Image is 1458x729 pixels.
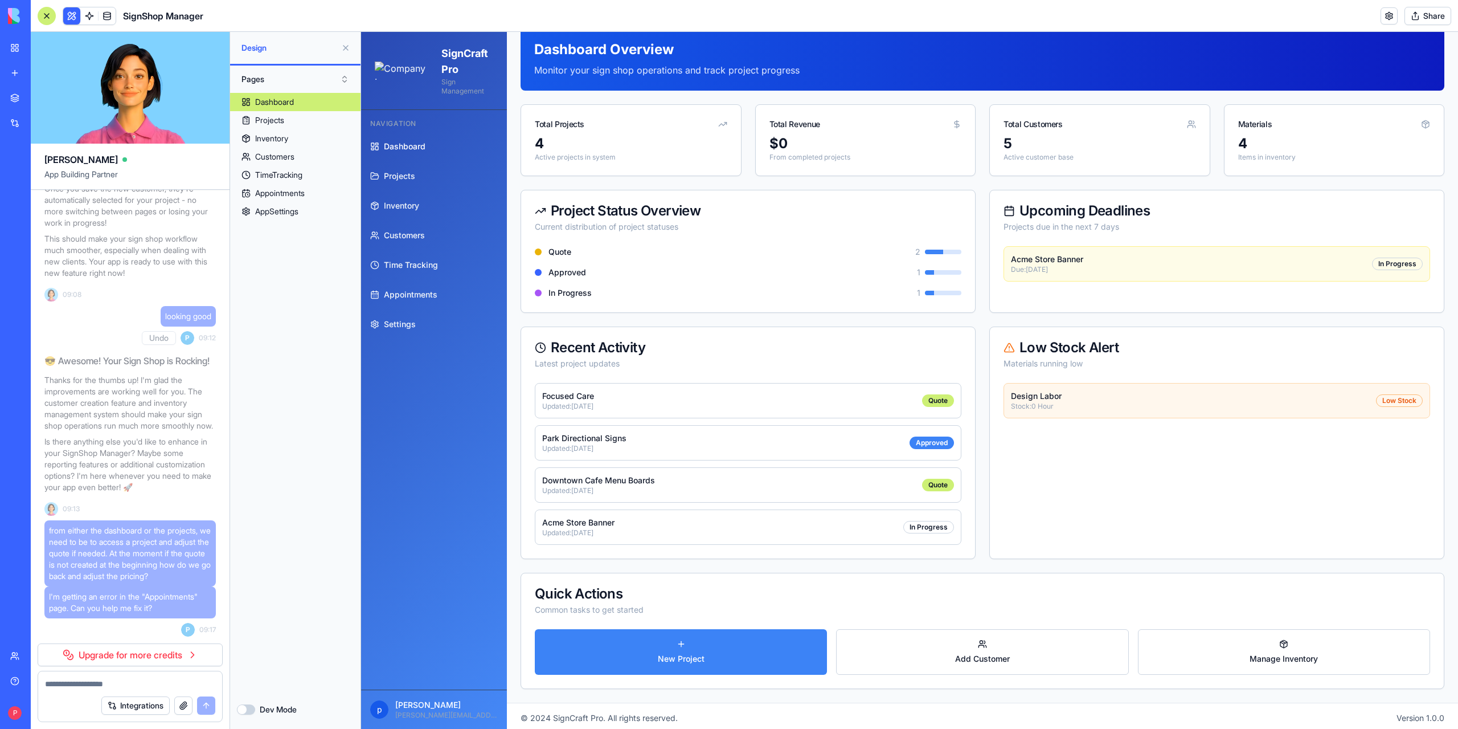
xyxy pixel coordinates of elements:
[255,115,284,126] div: Projects
[9,669,27,687] span: p
[650,359,701,370] p: Design Labor
[556,235,559,246] span: 1
[38,644,223,666] a: Upgrade for more credits
[187,235,225,246] span: Approved
[236,70,355,88] button: Pages
[187,255,231,267] span: In Progress
[23,198,64,209] span: Customers
[14,30,73,48] img: Company Logo
[34,679,137,688] p: [PERSON_NAME][EMAIL_ADDRESS][DOMAIN_NAME]
[556,255,559,267] span: 1
[174,172,600,186] div: Project Status Overview
[173,31,1070,45] p: Monitor your sign shop operations and track project progress
[181,331,194,345] span: P
[174,309,600,323] div: Recent Activity
[199,333,216,343] span: 09:12
[255,151,294,162] div: Customers
[181,359,233,370] p: Focused Care
[181,623,195,637] span: P
[23,287,55,298] span: Settings
[241,42,337,54] span: Design
[877,103,1070,121] div: 4
[23,227,77,239] span: Time Tracking
[44,436,216,493] p: Is there anything else you'd like to enhance in your SignShop Manager? Maybe some reporting featu...
[49,525,211,582] span: from either the dashboard or the projects, we need to be to access a project and adjust the quote...
[5,249,141,276] a: Appointments
[199,625,216,634] span: 09:17
[181,412,265,421] p: Updated: [DATE]
[181,496,253,506] p: Updated: [DATE]
[255,96,294,108] div: Dashboard
[1015,363,1062,375] div: Low Stock
[230,166,361,184] a: TimeTracking
[1404,7,1451,25] button: Share
[165,311,211,322] span: looking good
[44,502,58,516] img: Ella_00000_wcx2te.png
[5,219,141,247] a: Time Tracking
[255,133,288,144] div: Inventory
[1035,681,1083,692] p: Version 1.0.0
[5,101,141,128] a: Dashboard
[63,504,80,514] span: 09:13
[8,8,79,24] img: logo
[174,597,466,643] a: New Project
[260,704,297,715] label: Dev Mode
[554,214,559,226] span: 2
[23,139,54,150] span: Projects
[174,189,600,201] div: Current distribution of project statuses
[408,103,601,121] div: $ 0
[174,326,600,337] div: Latest project updates
[142,331,176,345] button: Undo
[5,131,141,158] a: Projects
[44,374,216,431] p: Thanks for the thumbs up! I'm glad the improvements are working well for you. The customer creati...
[23,168,58,180] span: Inventory
[34,667,137,679] p: [PERSON_NAME]
[777,597,1069,643] a: Manage Inventory
[44,153,118,166] span: [PERSON_NAME]
[181,443,294,454] p: Downtown Cafe Menu Boards
[5,279,141,306] a: Settings
[23,257,76,268] span: Appointments
[650,233,722,242] p: Due: [DATE]
[174,87,223,98] div: Total Projects
[642,189,1069,201] div: Projects due in the next 7 days
[80,46,132,64] p: Sign Management
[44,183,216,229] p: Once you save the new customer, they're automatically selected for your project - no more switchi...
[408,87,459,98] div: Total Revenue
[475,597,767,643] a: Add Customer
[230,184,361,202] a: Appointments
[548,405,593,417] div: Approved
[230,93,361,111] a: Dashboard
[1011,226,1062,238] div: In Progress
[255,206,298,217] div: AppSettings
[642,172,1069,186] div: Upcoming Deadlines
[5,83,141,101] div: Navigation
[642,309,1069,323] div: Low Stock Alert
[5,160,141,188] a: Inventory
[181,401,265,412] p: Park Directional Signs
[187,214,210,226] span: Quote
[174,555,1069,569] div: Quick Actions
[63,290,81,299] span: 09:08
[650,222,722,233] p: Acme Store Banner
[5,190,141,217] a: Customers
[230,111,361,129] a: Projects
[877,87,911,98] div: Materials
[230,148,361,166] a: Customers
[123,9,203,23] h1: SignShop Manager
[650,370,701,379] p: Stock: 0 Hour
[181,370,233,379] p: Updated: [DATE]
[877,121,1070,130] p: Items in inventory
[230,202,361,221] a: AppSettings
[174,572,1069,584] div: Common tasks to get started
[80,14,132,46] h1: SignCraft Pro
[408,121,601,130] p: From completed projects
[642,87,702,98] div: Total Customers
[174,121,366,130] p: Active projects in system
[49,591,211,614] span: I'm getting an error in the "Appointments" page. Can you help me fix it?
[561,447,593,459] div: Quote
[255,188,305,199] div: Appointments
[44,233,216,279] p: This should make your sign shop workflow much smoother, especially when dealing with new clients....
[181,485,253,496] p: Acme Store Banner
[101,697,170,715] button: Integrations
